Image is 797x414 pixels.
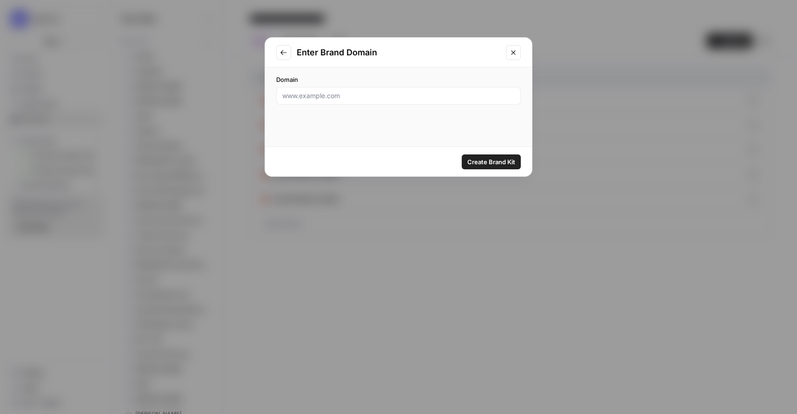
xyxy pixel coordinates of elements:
button: Go to previous step [276,45,291,60]
input: www.example.com [282,91,515,100]
span: Create Brand Kit [467,157,515,167]
button: Close modal [506,45,521,60]
label: Domain [276,75,521,84]
h2: Enter Brand Domain [297,46,500,59]
button: Create Brand Kit [462,154,521,169]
